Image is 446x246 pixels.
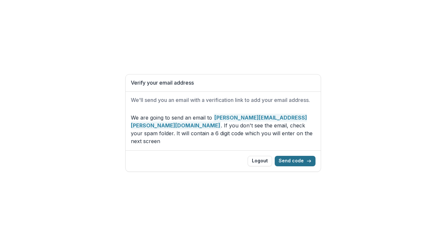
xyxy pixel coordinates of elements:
[131,97,315,103] h2: We'll send you an email with a verification link to add your email address.
[131,114,315,145] p: We are going to send an email to . If you don't see the email, check your spam folder. It will co...
[131,114,307,129] strong: [PERSON_NAME][EMAIL_ADDRESS][PERSON_NAME][DOMAIN_NAME]
[248,156,272,166] button: Logout
[275,156,315,166] button: Send code
[131,80,315,86] h1: Verify your email address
